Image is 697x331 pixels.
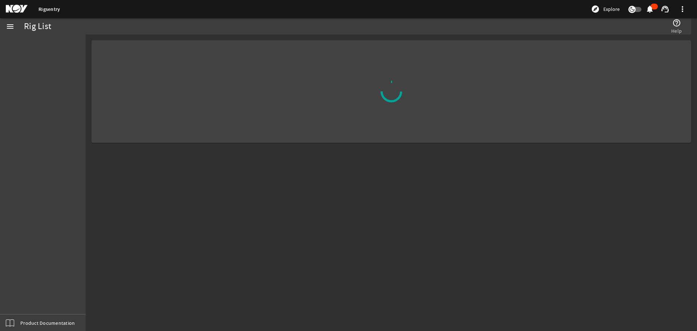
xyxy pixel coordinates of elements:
button: Explore [588,3,623,15]
span: Help [671,27,682,35]
mat-icon: menu [6,22,15,31]
a: Rigsentry [38,6,60,13]
mat-icon: notifications [645,5,654,13]
span: Product Documentation [20,319,75,327]
div: Rig List [24,23,51,30]
mat-icon: explore [591,5,600,13]
mat-icon: support_agent [661,5,669,13]
span: Explore [603,5,620,13]
button: more_vert [674,0,691,18]
mat-icon: help_outline [672,19,681,27]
